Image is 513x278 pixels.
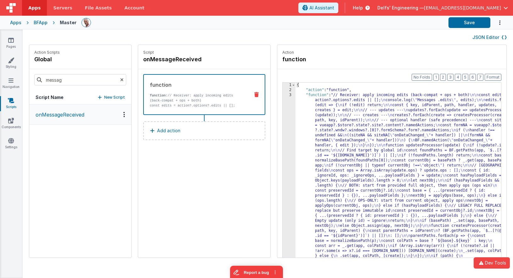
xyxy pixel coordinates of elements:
p: const edits = action?.options?.edits || []; console.log("Messages .edits", edits); [150,103,245,113]
button: 3 [447,74,454,81]
p: Action Scripts [34,50,60,55]
div: BFApp [34,19,48,26]
div: Master [60,19,76,26]
p: Script [143,50,265,55]
span: [EMAIL_ADDRESS][DOMAIN_NAME] [424,5,501,11]
p: // Receiver: apply incoming edits (back-compat + ops + both) [150,93,245,103]
p: New Script [104,94,125,101]
button: Delfs' Engineering — [EMAIL_ADDRESS][DOMAIN_NAME] [377,5,508,11]
img: 11ac31fe5dc3d0eff3fbbbf7b26fa6e1 [82,18,91,27]
h4: onMessageReceived [143,55,238,64]
span: AI Assistant [309,5,334,11]
span: Help [353,5,363,11]
button: No Folds [412,74,432,81]
input: Search scripts [34,74,126,85]
button: 5 [462,74,468,81]
button: 2 [440,74,446,81]
h5: Script Name [36,94,64,101]
button: onMessageReceived [29,105,131,125]
button: 1 [433,74,439,81]
span: Apps [28,5,41,11]
div: function [150,81,245,89]
strong: function: [150,94,168,97]
h4: global [34,55,60,64]
button: AI Assistant [298,3,338,13]
button: Format [485,74,501,81]
div: 2 [283,88,296,93]
div: Options [120,112,129,117]
div: Apps [10,19,21,26]
p: onMessageReceived [32,111,84,118]
button: Options [490,16,503,29]
button: New Script [98,94,125,101]
span: File Assets [85,5,112,11]
button: Save [448,17,490,28]
p: Action [282,50,501,55]
button: Dev Tools [474,257,510,269]
h4: function [282,55,377,64]
button: 7 [477,74,483,81]
p: Add action [157,127,180,134]
span: Servers [53,5,72,11]
button: Add action [143,121,265,140]
span: Delfs' Engineering — [377,5,424,11]
button: 6 [470,74,476,81]
button: 4 [455,74,461,81]
button: JSON Editor [472,34,507,41]
div: 1 [283,83,296,88]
